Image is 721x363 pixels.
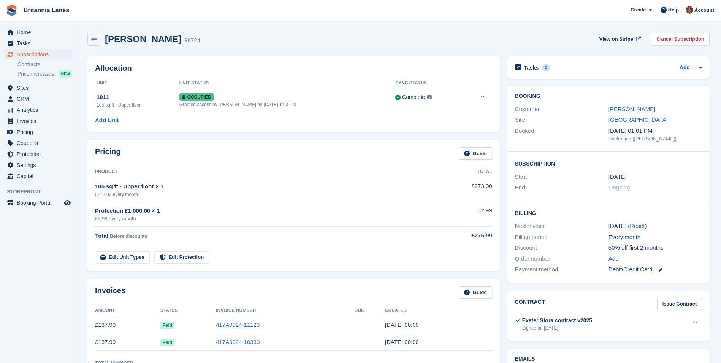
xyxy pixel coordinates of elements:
a: Guide [459,286,492,299]
span: Ongoing [608,184,630,191]
div: End [515,183,608,192]
a: menu [4,171,72,181]
div: 0 [542,64,550,71]
a: menu [4,27,72,38]
td: £273.00 [431,178,492,202]
div: £2.99 every month [95,215,431,223]
span: Analytics [17,105,62,115]
a: menu [4,116,72,126]
div: £273.00 every month [95,191,431,198]
a: menu [4,197,72,208]
div: Billing period [515,233,608,242]
div: Signed on [DATE] [522,325,592,331]
th: Total [431,166,492,178]
img: icon-info-grey-7440780725fd019a000dd9b08b2336e03edf1995a4989e88bcd33f0948082b44.svg [427,95,432,99]
th: Unit Status [179,77,396,89]
a: [PERSON_NAME] [608,106,655,112]
a: 417A9924-11123 [216,322,260,328]
a: Edit Protection [154,251,209,264]
a: Guide [459,147,492,160]
td: £137.99 [95,317,160,334]
div: 50% off first 2 months [608,244,702,252]
th: Due [355,305,385,317]
th: Product [95,166,431,178]
h2: [PERSON_NAME] [105,34,181,44]
a: menu [4,160,72,170]
td: £137.99 [95,334,160,351]
span: Paid [160,339,174,346]
h2: Booking [515,93,702,99]
a: Issue Contract [657,298,702,310]
span: Subscriptions [17,49,62,60]
span: Price increases [17,70,54,78]
h2: Contract [515,298,545,310]
div: 1011 [97,93,179,102]
span: Paid [160,322,174,329]
div: Site [515,116,608,124]
span: Pricing [17,127,62,137]
span: Account [694,6,714,14]
h2: Emails [515,356,702,362]
span: Coupons [17,138,62,148]
a: Contracts [17,61,72,68]
span: View on Stripe [599,35,633,43]
div: Start [515,173,608,181]
span: Home [17,27,62,38]
time: 2025-07-31 23:00:00 UTC [608,173,626,181]
span: Invoices [17,116,62,126]
img: Andy Collier [686,6,693,14]
th: Sync Status [395,77,463,89]
h2: Invoices [95,286,125,299]
a: View on Stripe [596,33,642,45]
div: [DATE] 01:01 PM [608,127,702,135]
span: Settings [17,160,62,170]
div: Every month [608,233,702,242]
div: Debit/Credit Card [608,265,702,274]
h2: Subscription [515,159,702,167]
h2: Allocation [95,64,492,73]
img: stora-icon-8386f47178a22dfd0bd8f6a31ec36ba5ce8667c1dd55bd0f319d3a0aa187defe.svg [6,5,17,16]
div: Complete [402,93,425,101]
td: £2.99 [431,202,492,227]
time: 2025-07-31 23:00:40 UTC [385,339,419,345]
a: menu [4,138,72,148]
a: [GEOGRAPHIC_DATA] [608,116,668,123]
span: CRM [17,94,62,104]
th: Invoice Number [216,305,355,317]
div: Protection £1,000.00 × 1 [95,207,431,215]
a: Add [680,64,690,72]
div: [DATE] ( ) [608,222,702,231]
h2: Billing [515,209,702,217]
div: Discount [515,244,608,252]
div: Order number [515,255,608,263]
a: menu [4,149,72,159]
span: Tasks [17,38,62,49]
a: menu [4,83,72,93]
div: Payment method [515,265,608,274]
div: Booked [515,127,608,143]
a: Add [608,255,619,263]
div: £275.99 [431,231,492,240]
th: Status [160,305,216,317]
div: Granted access by [PERSON_NAME] on [DATE] 1:03 PM [179,101,396,108]
div: 98724 [184,36,200,45]
h2: Tasks [524,64,539,71]
a: Reset [630,223,645,229]
th: Unit [95,77,179,89]
span: Capital [17,171,62,181]
span: Before discounts [110,234,147,239]
div: Customer [515,105,608,114]
span: Occupied [179,93,214,101]
span: Total [95,232,108,239]
div: Exeter Stora contract v2025 [522,317,592,325]
span: Booking Portal [17,197,62,208]
a: Price increases NEW [17,70,72,78]
div: NEW [59,70,72,78]
a: menu [4,127,72,137]
span: Protection [17,149,62,159]
span: Help [668,6,679,14]
div: 105 sq ft - Upper floor [97,102,179,108]
th: Amount [95,305,160,317]
a: Britannia Lanes [21,4,72,16]
a: menu [4,105,72,115]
